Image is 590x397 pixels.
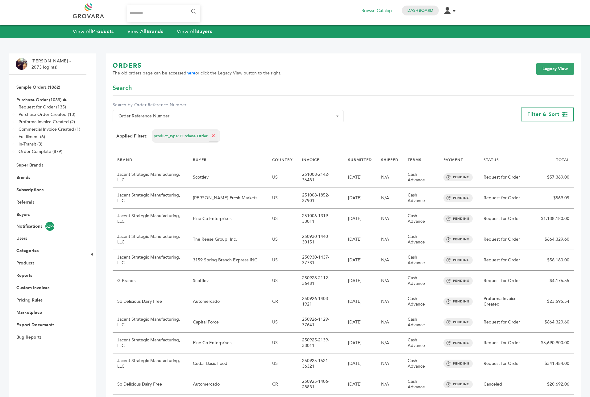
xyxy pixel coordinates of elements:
[343,271,376,291] td: [DATE]
[443,194,473,202] span: PENDING
[536,209,574,229] td: $1,138,180.00
[403,374,439,395] td: Cash Advance
[113,84,132,92] span: Search
[117,157,132,162] a: BRAND
[403,353,439,374] td: Cash Advance
[302,157,319,162] a: INVOICE
[376,374,403,395] td: N/A
[297,271,343,291] td: 250928-2112-36481
[113,312,188,333] td: Jacent Strategic Manufacturing, LLC
[536,312,574,333] td: $664,329.60
[343,209,376,229] td: [DATE]
[479,188,536,209] td: Request for Order
[403,250,439,271] td: Cash Advance
[19,126,80,132] a: Commercial Invoice Created (1)
[188,271,268,291] td: Scottlev
[113,102,343,108] label: Search by Order Reference Number
[19,119,75,125] a: Proforma Invoice Created (2)
[19,112,75,117] a: Purchase Order Created (13)
[443,256,473,264] span: PENDING
[443,215,473,223] span: PENDING
[343,374,376,395] td: [DATE]
[408,157,422,162] a: TERMS
[479,374,536,395] td: Canceled
[16,248,39,254] a: Categories
[268,312,297,333] td: US
[343,333,376,353] td: [DATE]
[113,70,281,76] span: The old orders page can be accessed or click the Legacy View button to the right.
[479,209,536,229] td: Request for Order
[19,134,45,140] a: Fulfillment (6)
[479,312,536,333] td: Request for Order
[403,333,439,353] td: Cash Advance
[16,334,41,340] a: Bug Reports
[16,310,42,315] a: Marketplace
[116,112,340,120] span: Order Reference Number
[45,222,54,231] span: 5299
[113,209,188,229] td: Jacent Strategic Manufacturing, LLC
[188,333,268,353] td: Fine Co Enterprises
[297,209,343,229] td: 251006-1319-33011
[536,291,574,312] td: $23,595.54
[268,188,297,209] td: US
[127,28,164,35] a: View AllBrands
[113,374,188,395] td: So Delicious Dairy Free
[443,157,463,162] a: PAYMENT
[16,222,79,231] a: Notifications5299
[403,188,439,209] td: Cash Advance
[443,173,473,181] span: PENDING
[73,28,114,35] a: View AllProducts
[16,187,44,193] a: Subscriptions
[16,285,49,291] a: Custom Invoices
[154,133,208,139] span: product_type: Purchase Order
[479,250,536,271] td: Request for Order
[147,28,163,35] strong: Brands
[443,339,473,347] span: PENDING
[113,271,188,291] td: G-Brands
[376,209,403,229] td: N/A
[272,157,293,162] a: COUNTRY
[268,271,297,291] td: US
[113,250,188,271] td: Jacent Strategic Manufacturing, LLC
[376,291,403,312] td: N/A
[403,312,439,333] td: Cash Advance
[479,291,536,312] td: Proforma Invoice Created
[177,28,212,35] a: View AllBuyers
[268,250,297,271] td: US
[268,209,297,229] td: US
[348,157,372,162] a: SUBMITTED
[113,353,188,374] td: Jacent Strategic Manufacturing, LLC
[443,318,473,326] span: PENDING
[113,167,188,188] td: Jacent Strategic Manufacturing, LLC
[188,291,268,312] td: Automercado
[16,162,43,168] a: Super Brands
[188,353,268,374] td: Cedar Basic Food
[376,353,403,374] td: N/A
[196,28,212,35] strong: Buyers
[479,353,536,374] td: Request for Order
[16,175,30,180] a: Brands
[297,291,343,312] td: 250926-1403-1921
[297,333,343,353] td: 250925-2139-33011
[113,61,281,70] h1: ORDERS
[343,229,376,250] td: [DATE]
[16,212,30,218] a: Buyers
[536,250,574,271] td: $56,160.00
[403,229,439,250] td: Cash Advance
[19,149,62,154] a: Order Complete (879)
[188,229,268,250] td: The Reese Group, Inc.
[343,353,376,374] td: [DATE]
[376,333,403,353] td: N/A
[376,229,403,250] td: N/A
[536,333,574,353] td: $5,690,900.00
[536,167,574,188] td: $57,369.00
[376,250,403,271] td: N/A
[113,188,188,209] td: Jacent Strategic Manufacturing, LLC
[186,70,195,76] a: here
[268,374,297,395] td: CR
[376,271,403,291] td: N/A
[116,133,147,139] strong: Applied Filters:
[527,111,559,118] span: Filter & Sort
[113,333,188,353] td: Jacent Strategic Manufacturing, LLC
[443,380,473,388] span: PENDING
